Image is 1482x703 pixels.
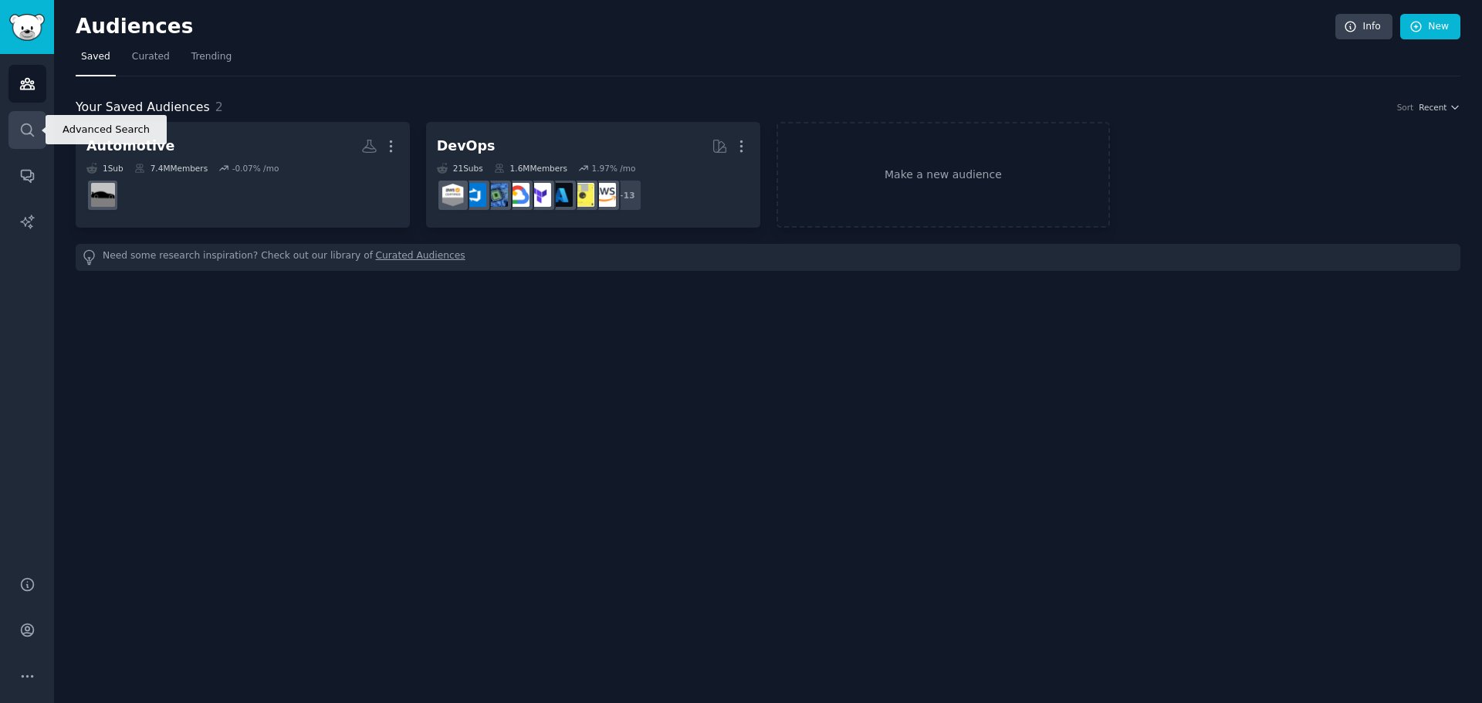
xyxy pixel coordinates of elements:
[76,98,210,117] span: Your Saved Audiences
[1419,102,1446,113] span: Recent
[9,14,45,41] img: GummySearch logo
[527,183,551,207] img: Terraform
[232,163,279,174] div: -0.07 % /mo
[76,122,410,228] a: Automotive1Sub7.4MMembers-0.07% /mocars
[592,183,616,207] img: aws
[81,50,110,64] span: Saved
[437,163,483,174] div: 21 Sub s
[91,183,115,207] img: cars
[777,122,1111,228] a: Make a new audience
[376,249,465,265] a: Curated Audiences
[570,183,594,207] img: ExperiencedDevs
[1400,14,1460,40] a: New
[506,183,530,207] img: googlecloud
[1397,102,1414,113] div: Sort
[462,183,486,207] img: azuredevops
[134,163,208,174] div: 7.4M Members
[592,163,636,174] div: 1.97 % /mo
[1419,102,1460,113] button: Recent
[1335,14,1392,40] a: Info
[86,137,174,156] div: Automotive
[127,45,175,76] a: Curated
[76,244,1460,271] div: Need some research inspiration? Check out our library of
[484,183,508,207] img: computing
[186,45,237,76] a: Trending
[549,183,573,207] img: AZURE
[215,100,223,114] span: 2
[76,45,116,76] a: Saved
[441,183,465,207] img: AWS_Certified_Experts
[76,15,1335,39] h2: Audiences
[610,179,642,211] div: + 13
[494,163,567,174] div: 1.6M Members
[437,137,496,156] div: DevOps
[426,122,760,228] a: DevOps21Subs1.6MMembers1.97% /mo+13awsExperiencedDevsAZURETerraformgooglecloudcomputingazuredevop...
[132,50,170,64] span: Curated
[191,50,232,64] span: Trending
[86,163,123,174] div: 1 Sub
